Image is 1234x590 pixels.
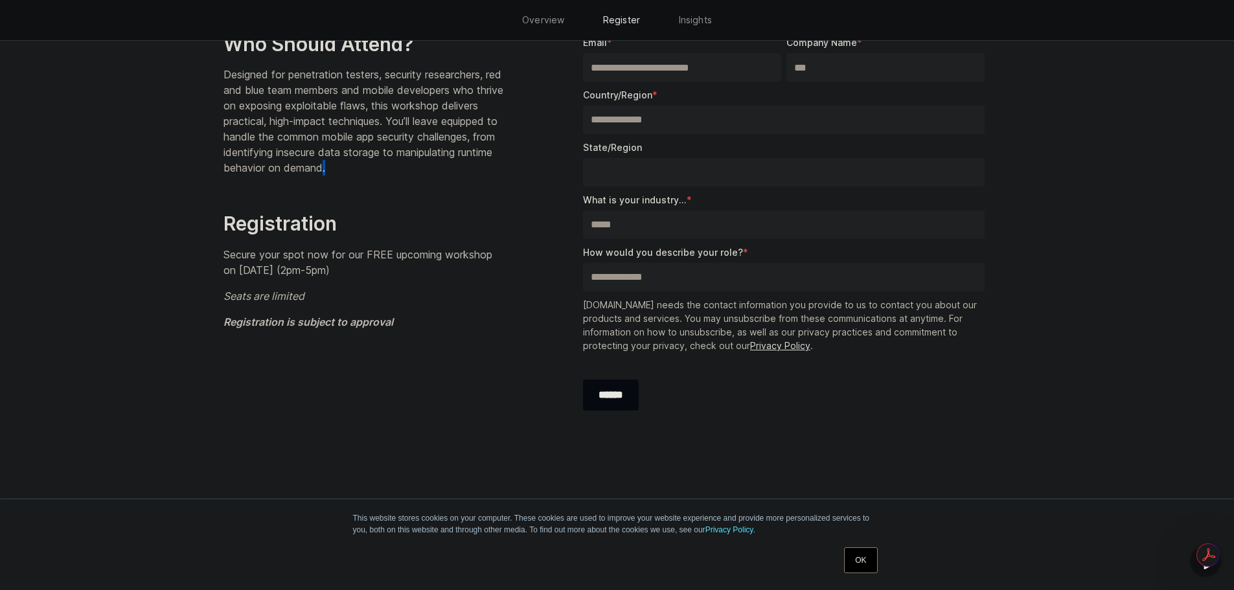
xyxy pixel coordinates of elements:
span: Email [583,37,607,48]
em: Registration is subject to approval [223,315,393,328]
a: Privacy Policy. [705,525,755,534]
h3: Who Should Attend? [223,32,505,57]
a: OK [844,547,877,573]
span: How would you describe your role? [583,247,743,258]
span: Country/Region [583,89,652,100]
p: Secure your spot now for our FREE upcoming workshop on [DATE] (2pm-5pm) [223,247,505,278]
iframe: Intercom live chat [1190,546,1221,577]
span: What is your industry... [583,194,687,205]
a: Privacy Policy [750,340,810,351]
p: Designed for penetration testers, security researchers, red and blue team members and mobile deve... [223,67,505,176]
em: Seats are limited [223,289,304,302]
span: Company Name [786,37,857,48]
h3: Key Learning Objectives [223,497,1011,521]
h3: Registration [223,212,505,236]
p: [DOMAIN_NAME] needs the contact information you provide to us to contact you about our products a... [583,298,990,352]
p: This website stores cookies on your computer. These cookies are used to improve your website expe... [353,512,882,536]
span: State/Region [583,142,642,153]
